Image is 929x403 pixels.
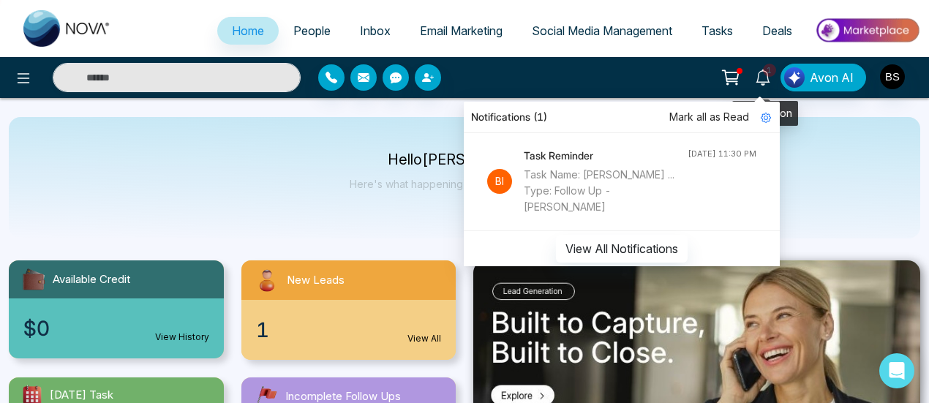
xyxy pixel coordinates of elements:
span: Tasks [702,23,733,38]
img: newLeads.svg [253,266,281,294]
span: Available Credit [53,271,130,288]
span: Avon AI [810,69,854,86]
span: Email Marketing [420,23,503,38]
a: People [279,17,345,45]
a: View All [407,332,441,345]
span: Inbox [360,23,391,38]
a: Email Marketing [405,17,517,45]
p: Here's what happening in your account [DATE]. [350,178,580,190]
p: Hello [PERSON_NAME] [350,154,580,166]
div: Open Intercom Messenger [879,353,914,388]
span: Deals [762,23,792,38]
span: New Leads [287,272,345,289]
a: View All Notifications [556,241,688,254]
a: New Leads1View All [233,260,465,360]
a: 1 [745,64,781,89]
span: Social Media Management [532,23,672,38]
button: View All Notifications [556,235,688,263]
span: $0 [23,313,50,344]
span: People [293,23,331,38]
a: Social Media Management [517,17,687,45]
div: [DATE] 11:30 PM [688,148,756,160]
span: Mark all as Read [669,109,749,125]
h4: Task Reminder [524,148,688,164]
img: Nova CRM Logo [23,10,111,47]
img: Market-place.gif [814,14,920,47]
p: Bi [487,169,512,194]
button: Avon AI [781,64,866,91]
span: Home [232,23,264,38]
div: Task Name: [PERSON_NAME] ... Type: Follow Up - [PERSON_NAME] [524,167,688,215]
a: Deals [748,17,807,45]
span: 1 [256,315,269,345]
img: User Avatar [880,64,905,89]
img: Lead Flow [784,67,805,88]
img: availableCredit.svg [20,266,47,293]
span: 1 [763,64,776,77]
a: View History [155,331,209,344]
a: Inbox [345,17,405,45]
div: Notifications (1) [464,102,780,133]
a: Home [217,17,279,45]
a: Tasks [687,17,748,45]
